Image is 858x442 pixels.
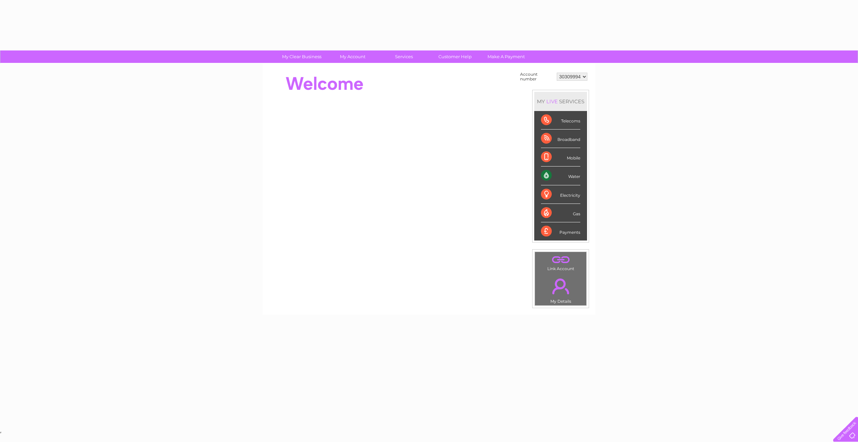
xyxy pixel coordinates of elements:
[478,50,534,63] a: Make A Payment
[535,273,587,306] td: My Details
[541,111,580,130] div: Telecoms
[518,70,555,83] td: Account number
[541,130,580,148] div: Broadband
[541,204,580,222] div: Gas
[534,92,587,111] div: MY SERVICES
[541,222,580,241] div: Payments
[274,50,329,63] a: My Clear Business
[537,254,585,265] a: .
[545,98,559,105] div: LIVE
[541,148,580,167] div: Mobile
[537,274,585,298] a: .
[541,167,580,185] div: Water
[535,252,587,273] td: Link Account
[376,50,432,63] a: Services
[427,50,483,63] a: Customer Help
[325,50,381,63] a: My Account
[541,185,580,204] div: Electricity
